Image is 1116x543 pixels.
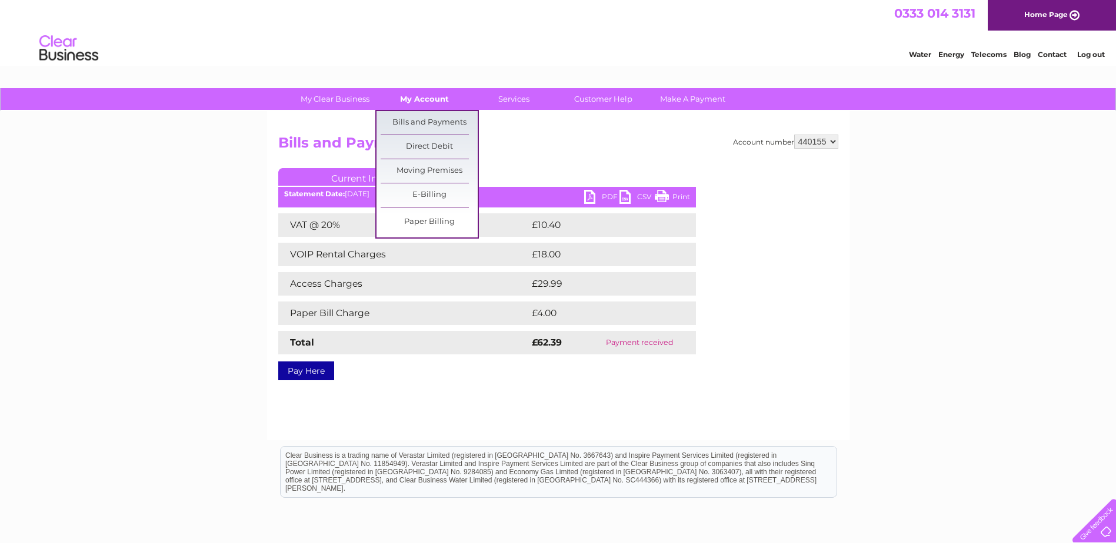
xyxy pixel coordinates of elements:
[381,135,478,159] a: Direct Debit
[278,190,696,198] div: [DATE]
[1014,50,1031,59] a: Blog
[529,213,672,237] td: £10.40
[376,88,473,110] a: My Account
[584,331,695,354] td: Payment received
[278,272,529,296] td: Access Charges
[909,50,931,59] a: Water
[278,243,529,266] td: VOIP Rental Charges
[1077,50,1105,59] a: Log out
[278,301,529,325] td: Paper Bill Charge
[278,361,334,380] a: Pay Here
[284,189,345,198] b: Statement Date:
[281,6,837,57] div: Clear Business is a trading name of Verastar Limited (registered in [GEOGRAPHIC_DATA] No. 3667643...
[278,213,529,237] td: VAT @ 20%
[733,135,838,149] div: Account number
[584,190,619,207] a: PDF
[290,337,314,348] strong: Total
[619,190,655,207] a: CSV
[894,6,975,21] a: 0333 014 3131
[465,88,562,110] a: Services
[555,88,652,110] a: Customer Help
[655,190,690,207] a: Print
[938,50,964,59] a: Energy
[529,301,669,325] td: £4.00
[529,243,672,266] td: £18.00
[381,183,478,207] a: E-Billing
[529,272,673,296] td: £29.99
[381,159,478,183] a: Moving Premises
[381,210,478,234] a: Paper Billing
[381,111,478,135] a: Bills and Payments
[1038,50,1067,59] a: Contact
[278,135,838,157] h2: Bills and Payments
[971,50,1007,59] a: Telecoms
[644,88,741,110] a: Make A Payment
[287,88,384,110] a: My Clear Business
[532,337,562,348] strong: £62.39
[278,168,455,186] a: Current Invoice
[39,31,99,66] img: logo.png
